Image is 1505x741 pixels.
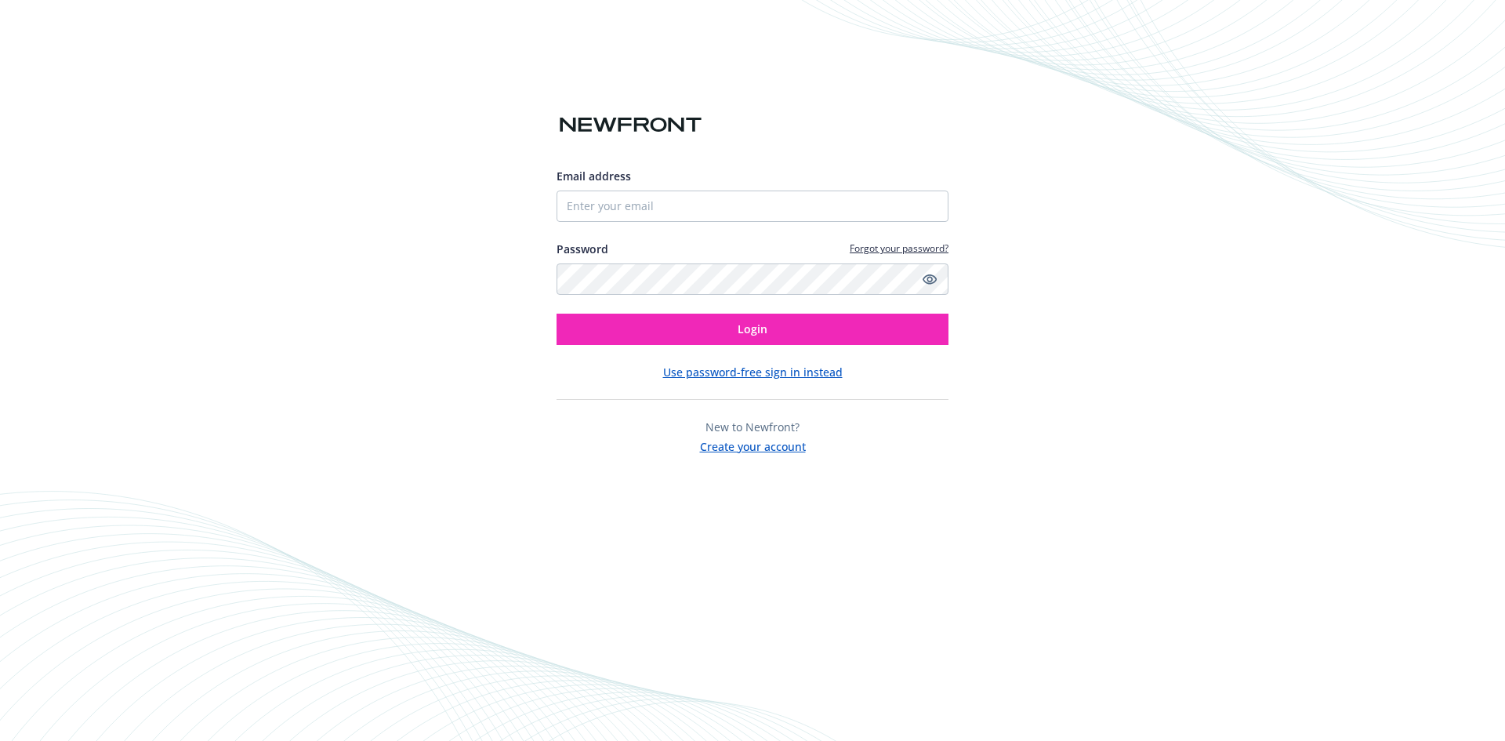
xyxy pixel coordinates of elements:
span: Login [738,321,767,336]
span: New to Newfront? [705,420,800,434]
input: Enter your email [557,191,948,222]
a: Show password [920,270,939,289]
span: Email address [557,169,631,183]
label: Password [557,241,608,257]
input: Enter your password [557,263,948,295]
button: Login [557,314,948,345]
button: Create your account [700,435,806,455]
a: Forgot your password? [850,242,948,255]
button: Use password-free sign in instead [663,364,843,380]
img: Newfront logo [557,111,705,139]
